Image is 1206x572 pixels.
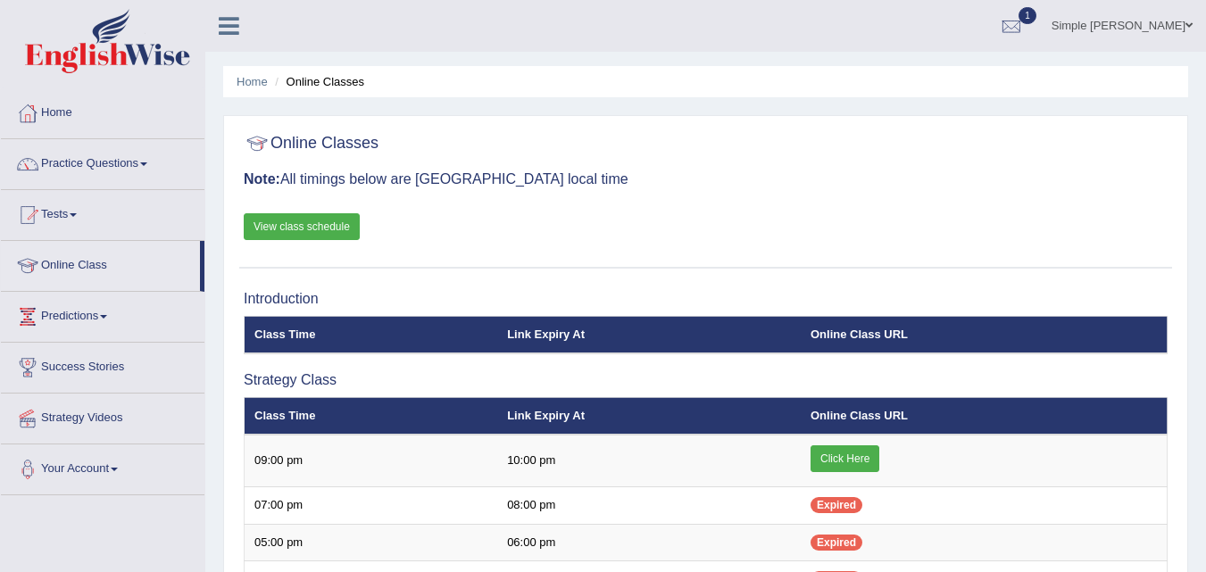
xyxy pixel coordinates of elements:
span: Expired [811,535,862,551]
td: 09:00 pm [245,435,498,487]
h3: Strategy Class [244,372,1168,388]
span: Expired [811,497,862,513]
a: Strategy Videos [1,394,204,438]
a: Your Account [1,444,204,489]
a: Tests [1,190,204,235]
h3: Introduction [244,291,1168,307]
b: Note: [244,171,280,187]
th: Online Class URL [801,397,1168,435]
td: 05:00 pm [245,524,498,561]
th: Class Time [245,397,498,435]
th: Link Expiry At [497,316,801,353]
td: 10:00 pm [497,435,801,487]
th: Link Expiry At [497,397,801,435]
a: Home [237,75,268,88]
a: Success Stories [1,343,204,387]
a: Practice Questions [1,139,204,184]
a: Predictions [1,292,204,336]
li: Online Classes [270,73,364,90]
td: 06:00 pm [497,524,801,561]
td: 07:00 pm [245,487,498,525]
a: View class schedule [244,213,360,240]
a: Online Class [1,241,200,286]
h2: Online Classes [244,130,378,157]
span: 1 [1019,7,1036,24]
a: Click Here [811,445,879,472]
th: Class Time [245,316,498,353]
a: Home [1,88,204,133]
h3: All timings below are [GEOGRAPHIC_DATA] local time [244,171,1168,187]
th: Online Class URL [801,316,1168,353]
td: 08:00 pm [497,487,801,525]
